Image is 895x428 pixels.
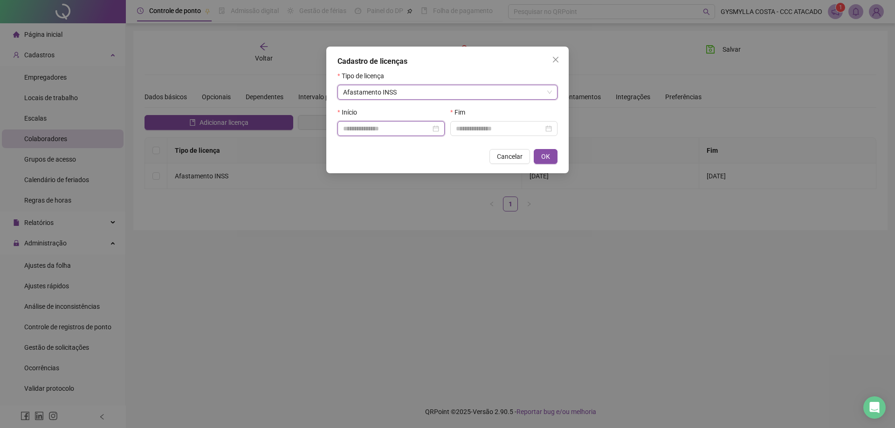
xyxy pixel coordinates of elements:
span: Afastamento INSS [343,85,552,99]
button: OK [534,149,558,164]
label: Início [337,107,363,117]
div: Cadastro de licenças [337,56,558,67]
div: Open Intercom Messenger [863,396,886,419]
button: Cancelar [489,149,530,164]
label: Fim [450,107,471,117]
button: Close [548,52,563,67]
label: Tipo de licença [337,71,390,81]
span: close [552,56,559,63]
span: OK [541,151,550,162]
span: Cancelar [497,151,523,162]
